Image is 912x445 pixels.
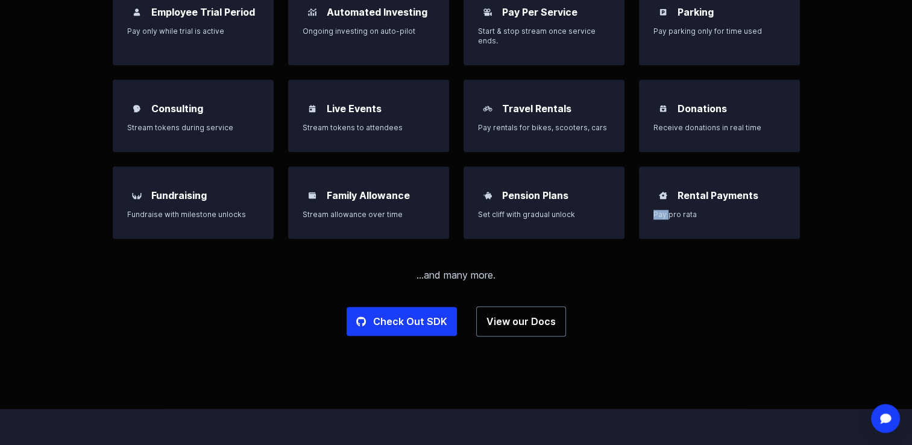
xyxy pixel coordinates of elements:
[305,188,319,203] img: Family Allowance
[678,5,714,19] h3: Parking
[303,210,435,219] p: Stream allowance over time
[653,123,785,133] p: Receive donations in real time
[476,306,566,336] a: View our Docs
[480,5,495,19] img: Pay Per Service
[151,101,203,116] h3: Consulting
[653,27,785,36] p: Pay parking only for time used
[653,210,785,219] p: Pay pro rata
[478,123,610,133] p: Pay rentals for bikes, scooters, cars
[478,210,610,219] p: Set cliff with gradual unlock
[656,188,670,203] img: Rental Payments
[502,188,568,203] h3: Pension Plans
[327,188,410,203] h3: Family Allowance
[303,27,435,36] p: Ongoing investing on auto-pilot
[656,101,670,116] img: Donations
[327,101,382,116] h3: Live Events
[327,5,427,19] h3: Automated Investing
[678,101,727,116] h3: Donations
[347,307,457,336] a: Check Out SDK
[678,188,758,203] h3: Rental Payments
[151,5,255,19] h3: Employee Trial Period
[656,5,670,19] img: Parking
[502,101,571,116] h3: Travel Rentals
[480,188,495,203] img: Pension Plans
[478,27,610,46] p: Start & stop stream once service ends.
[151,188,207,203] h3: Fundraising
[127,123,259,133] p: Stream tokens during service
[480,101,495,116] img: Travel Rentals
[305,5,319,19] img: Automated Investing
[113,268,800,282] p: ...and many more.
[130,101,144,116] img: Consulting
[871,404,900,433] div: Open Intercom Messenger
[127,27,259,36] p: Pay only while trial is active
[502,5,577,19] h3: Pay Per Service
[305,101,319,116] img: Live Events
[127,210,259,219] p: Fundraise with milestone unlocks
[130,188,144,203] img: Fundraising
[130,5,144,19] img: Employee Trial Period
[303,123,435,133] p: Stream tokens to attendees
